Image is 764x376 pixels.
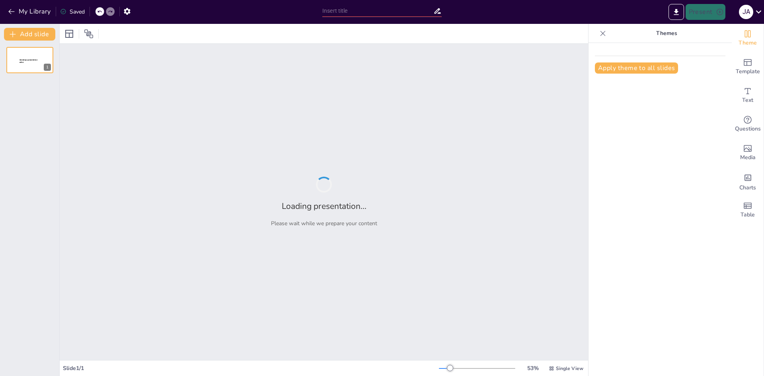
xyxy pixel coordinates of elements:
button: Add slide [4,28,55,41]
span: Charts [739,183,756,192]
input: Insert title [322,5,433,17]
h2: Loading presentation... [282,201,366,212]
p: Themes [609,24,724,43]
button: Apply theme to all slides [595,62,678,74]
div: Change the overall theme [732,24,764,53]
div: Add images, graphics, shapes or video [732,138,764,167]
span: Position [84,29,94,39]
div: J A [739,5,753,19]
span: Template [736,67,760,76]
span: Single View [556,365,583,372]
div: Add a table [732,196,764,224]
div: Add text boxes [732,81,764,110]
span: Media [740,153,756,162]
span: Table [741,210,755,219]
button: Present [686,4,725,20]
div: Add ready made slides [732,53,764,81]
span: Text [742,96,753,105]
span: Questions [735,125,761,133]
div: Add charts and graphs [732,167,764,196]
div: 1 [6,47,53,73]
p: Please wait while we prepare your content [271,220,377,227]
span: Theme [739,39,757,47]
div: 1 [44,64,51,71]
span: Sendsteps presentation editor [19,59,37,63]
div: Saved [60,8,85,16]
div: Layout [63,27,76,40]
button: My Library [6,5,54,18]
div: Get real-time input from your audience [732,110,764,138]
div: Slide 1 / 1 [63,364,439,372]
button: Export to PowerPoint [668,4,684,20]
div: 53 % [523,364,542,372]
button: J A [739,4,753,20]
